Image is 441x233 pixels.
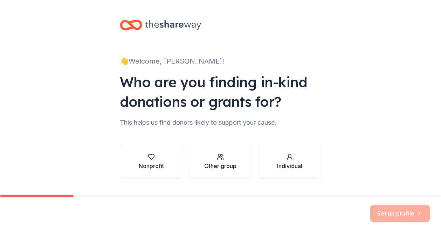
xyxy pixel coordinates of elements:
[277,162,302,170] div: Individual
[120,56,322,67] div: 👋 Welcome, [PERSON_NAME]!
[258,145,321,179] button: Individual
[120,145,183,179] button: Nonprofit
[120,117,322,128] div: This helps us find donors likely to support your cause.
[204,162,236,170] div: Other group
[139,162,164,170] div: Nonprofit
[120,72,322,111] div: Who are you finding in-kind donations or grants for?
[189,145,252,179] button: Other group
